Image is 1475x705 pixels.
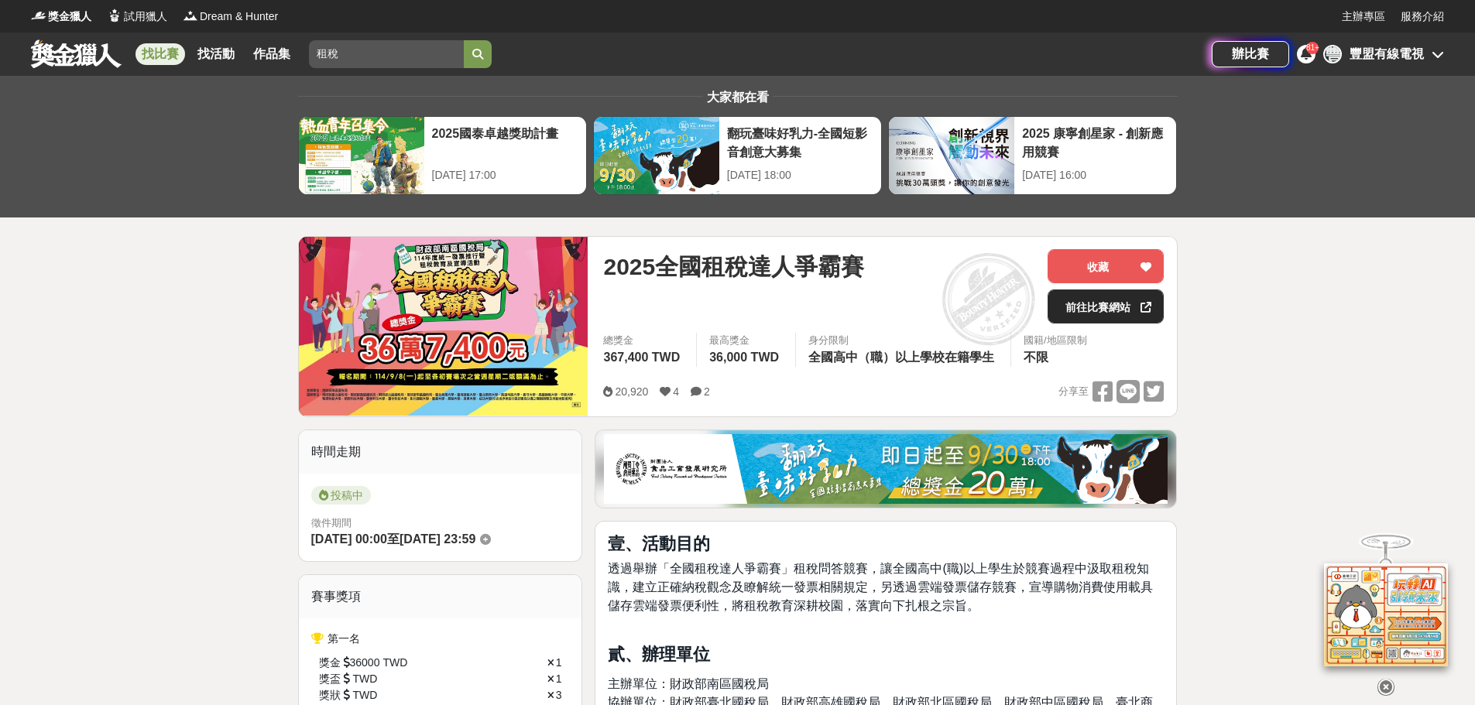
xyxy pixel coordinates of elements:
span: 36,000 TWD [709,351,779,364]
span: 36000 [350,655,380,671]
span: 獎狀 [319,687,341,703]
div: [DATE] 16:00 [1022,167,1168,183]
span: 全國高中（職）以上學校在籍學生 [808,351,994,364]
span: 主辦單位：財政部南區國稅局 [608,677,769,690]
span: 獎金 [319,655,341,671]
span: [DATE] 00:00 [311,532,387,546]
img: Logo [31,8,46,23]
div: 賽事獎項 [299,575,582,618]
a: 主辦專區 [1342,9,1385,25]
strong: 壹、活動目的 [608,534,710,553]
span: 投稿中 [311,486,371,505]
span: 透過舉辦「全國租稅達人爭霸賽」租稅問答競賽，讓全國高中(職)以上學生於競賽過程中汲取租稅知識，建立正確納稅觀念及瞭解統一發票相關規定，另透過雲端發票儲存競賽，宣導購物消費使用載具儲存雲端發票便利... [608,562,1153,612]
img: Cover Image [299,237,588,416]
span: 分享至 [1058,380,1089,403]
img: d2146d9a-e6f6-4337-9592-8cefde37ba6b.png [1324,563,1448,666]
div: 身分限制 [808,333,998,348]
span: 總獎金 [603,333,684,348]
span: TWD [382,655,407,671]
span: 3 [556,689,562,701]
a: LogoDream & Hunter [183,9,278,25]
a: 作品集 [247,43,297,65]
div: [DATE] 17:00 [432,167,578,183]
span: 367,400 TWD [603,351,680,364]
a: 2025國泰卓越獎助計畫[DATE] 17:00 [298,116,587,195]
a: 找比賽 [135,43,185,65]
span: 4 [673,385,679,398]
strong: 貳、辦理單位 [608,645,710,664]
button: 收藏 [1048,249,1164,283]
div: 2025國泰卓越獎助計畫 [432,125,578,159]
div: 翻玩臺味好乳力-全國短影音創意大募集 [727,125,873,159]
span: 最高獎金 [709,333,783,348]
img: Logo [107,8,122,23]
span: TWD [353,687,378,703]
div: 豐 [1323,45,1342,63]
img: 1c81a89c-c1b3-4fd6-9c6e-7d29d79abef5.jpg [604,434,1168,504]
div: 國籍/地區限制 [1024,333,1087,348]
a: 翻玩臺味好乳力-全國短影音創意大募集[DATE] 18:00 [593,116,882,195]
span: 81+ [1306,43,1319,52]
div: 2025 康寧創星家 - 創新應用競賽 [1022,125,1168,159]
span: 獎盃 [319,671,341,687]
a: Logo獎金獵人 [31,9,91,25]
a: Logo試用獵人 [107,9,167,25]
div: 豐盟有線電視 [1350,45,1424,63]
span: TWD [353,671,378,687]
span: 徵件期間 [311,517,352,529]
a: 辦比賽 [1212,41,1289,67]
span: 2 [704,385,710,398]
a: 找活動 [191,43,241,65]
a: 服務介紹 [1401,9,1444,25]
div: 時間走期 [299,430,582,474]
span: 獎金獵人 [48,9,91,25]
span: 20,920 [615,385,648,398]
span: 大家都在看 [703,91,773,104]
div: [DATE] 18:00 [727,167,873,183]
span: 1 [556,656,562,669]
img: Logo [183,8,198,23]
span: [DATE] 23:59 [400,532,475,546]
span: 試用獵人 [124,9,167,25]
a: 前往比賽網站 [1048,289,1164,323]
span: 不限 [1024,351,1048,364]
a: 2025 康寧創星家 - 創新應用競賽[DATE] 16:00 [888,116,1177,195]
span: 第一名 [328,632,360,645]
span: 1 [556,672,562,685]
span: 2025全國租稅達人爭霸賽 [603,249,864,284]
span: 至 [387,532,400,546]
input: 全球自行車設計比賽 [309,40,464,68]
span: Dream & Hunter [200,9,278,25]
